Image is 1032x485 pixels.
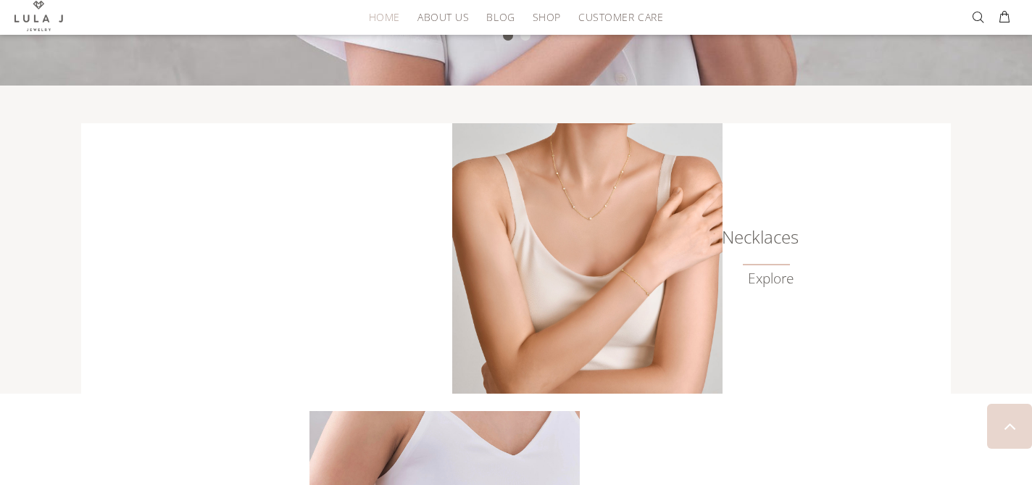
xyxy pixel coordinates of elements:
[486,12,515,22] span: Blog
[721,230,794,244] h6: Necklaces
[533,12,561,22] span: Shop
[570,6,663,28] a: Customer Care
[578,12,663,22] span: Customer Care
[417,12,469,22] span: About Us
[748,270,794,287] a: Explore
[987,404,1032,449] a: BACK TO TOP
[452,123,723,394] img: Lula J Gold Necklaces Collection
[524,6,570,28] a: Shop
[409,6,478,28] a: About Us
[478,6,523,28] a: Blog
[360,6,409,28] a: HOME
[369,12,400,22] span: HOME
